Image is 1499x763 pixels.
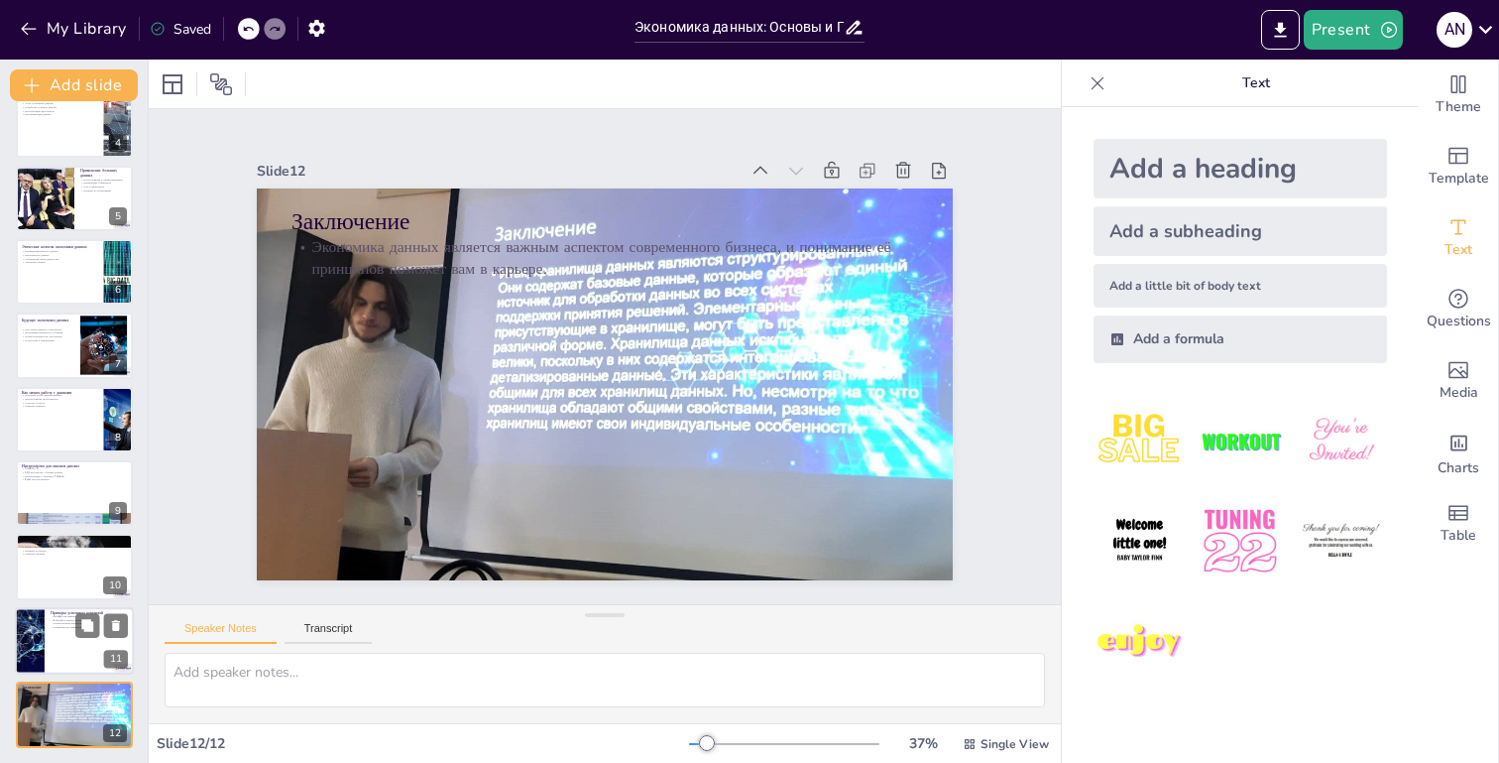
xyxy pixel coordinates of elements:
[109,134,127,152] div: 4
[22,244,98,250] p: Этические аспекты экономики данных
[1419,60,1498,131] div: Change the overall theme
[1437,12,1472,48] div: A N
[1094,495,1186,587] img: 4.jpeg
[150,20,211,39] div: Saved
[80,168,127,179] p: Применение больших данных
[22,327,74,331] p: Рост искусственного интеллекта
[1194,395,1286,487] img: 2.jpeg
[10,69,138,101] button: Add slide
[22,113,98,117] p: Интерпретация данных
[80,181,127,185] p: Применение в финансах
[22,405,98,409] p: Развитие навыков
[80,178,127,182] p: Использование в здравоохранении
[51,618,128,622] p: Amazon и анализ данных
[1440,382,1478,404] span: Media
[109,355,127,373] div: 7
[1419,274,1498,345] div: Get real-time input from your audience
[22,394,98,398] p: Изучение основ анализа данных
[109,502,127,520] div: 9
[1094,139,1387,198] div: Add a heading
[1094,395,1186,487] img: 1.jpeg
[22,463,127,469] p: Инструменты для анализа данных
[1419,202,1498,274] div: Add text boxes
[1094,206,1387,256] div: Add a subheading
[1094,264,1387,308] div: Add a little bit of body text
[285,622,373,644] button: Transcript
[22,478,127,482] p: Excel как инструмент
[22,261,98,265] p: Этические нормы
[22,257,98,261] p: Соблюдение законодательства
[22,474,127,478] p: Визуализация с помощью Tableau
[899,734,947,753] div: 37 %
[22,690,127,697] p: Экономика данных является важным аспектом современного бизнеса, и понимание её принципов поможет ...
[1419,345,1498,417] div: Add images, graphics, shapes or video
[16,313,133,378] div: 7
[22,397,98,401] p: Использование инструментов
[80,189,127,192] p: Влияние на образование
[80,185,127,189] p: Роль в маркетинге
[305,173,932,270] p: Заключение
[1441,525,1476,547] span: Table
[22,541,127,545] p: Интерпретация данных
[15,13,135,45] button: My Library
[16,460,133,526] div: 9
[15,607,134,675] div: 11
[16,239,133,305] div: 6
[22,545,127,549] p: Предоставление рекомендаций
[209,72,233,96] span: Position
[103,724,127,742] div: 12
[1295,495,1387,587] img: 6.jpeg
[16,682,133,747] div: 12
[1437,10,1472,50] button: A N
[634,13,844,42] input: Insert title
[1429,168,1489,190] span: Template
[22,318,74,323] p: Будущее экономики данных
[51,622,128,626] p: Конкурентные преимущества
[165,622,277,644] button: Speaker Notes
[1419,131,1498,202] div: Add ready made slides
[22,467,127,471] p: Python и R
[157,68,188,100] div: Layout
[22,106,98,110] p: Обработка и анализ данных
[16,534,133,599] div: 10
[980,736,1049,752] span: Single View
[22,331,74,335] p: Интеграция машинного обучения
[22,549,127,553] p: Влияние на бизнес
[277,126,758,195] div: Slide 12
[22,102,98,106] p: Сбор и хранение данных
[1304,10,1403,50] button: Present
[22,401,98,405] p: Участие в курсах
[22,338,74,342] p: Подготовка к изменениям
[22,471,127,475] p: SQL для работы с базами данных
[22,537,127,543] p: Роль аналитиков данных
[109,281,127,299] div: 6
[1436,96,1481,118] span: Theme
[51,625,128,629] p: Практическое применение
[1194,495,1286,587] img: 5.jpeg
[51,614,128,618] p: Google как пример
[22,109,98,113] p: Визуализация результатов
[1444,239,1472,261] span: Text
[1261,10,1300,50] button: Export to PowerPoint
[1438,457,1479,479] span: Charts
[109,207,127,225] div: 5
[103,576,127,594] div: 10
[51,610,128,616] p: Примеры успешных компаний
[22,389,98,395] p: Как начать работу с данными
[1427,311,1491,332] span: Questions
[104,613,128,637] button: Delete Slide
[1295,395,1387,487] img: 3.jpeg
[22,250,98,254] p: Конфиденциальность данных
[16,166,133,231] div: 5
[22,253,98,257] p: Безопасность данных
[22,685,127,691] p: Заключение
[104,650,128,668] div: 11
[1094,316,1387,363] div: Add a formula
[16,387,133,452] div: 8
[1094,596,1186,689] img: 7.jpeg
[1113,60,1399,107] p: Text
[16,91,133,157] div: 4
[301,203,929,312] p: Экономика данных является важным аспектом современного бизнеса, и понимание её принципов поможет ...
[22,552,127,556] p: Развитие карьеры
[157,734,689,753] div: Slide 12 / 12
